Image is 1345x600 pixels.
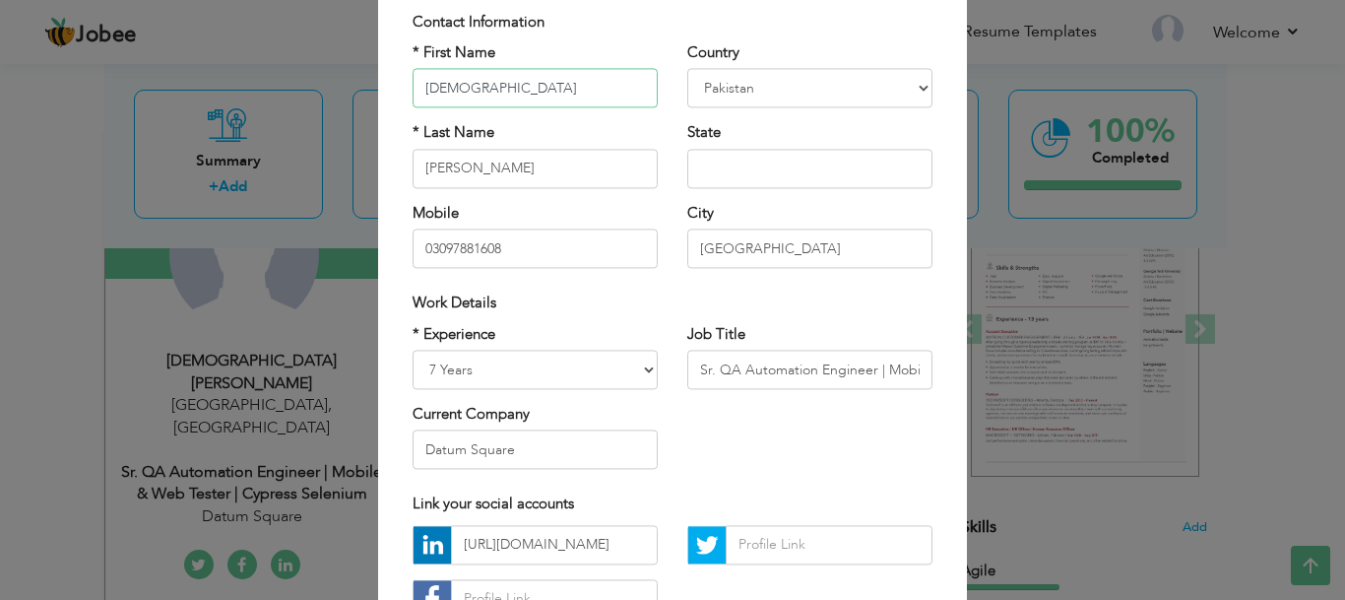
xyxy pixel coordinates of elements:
label: Mobile [413,203,459,224]
input: Profile Link [726,525,932,565]
label: * Experience [413,324,495,345]
span: Work Details [413,294,496,313]
label: Current Company [413,404,530,425]
span: Contact Information [413,12,544,32]
label: * First Name [413,42,495,63]
label: * Last Name [413,123,494,144]
label: Country [687,42,739,63]
label: State [687,123,721,144]
label: Job Title [687,324,745,345]
input: Profile Link [451,525,658,565]
img: Twitter [688,526,726,564]
label: City [687,203,714,224]
img: linkedin [414,526,451,564]
span: Link your social accounts [413,495,574,514]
